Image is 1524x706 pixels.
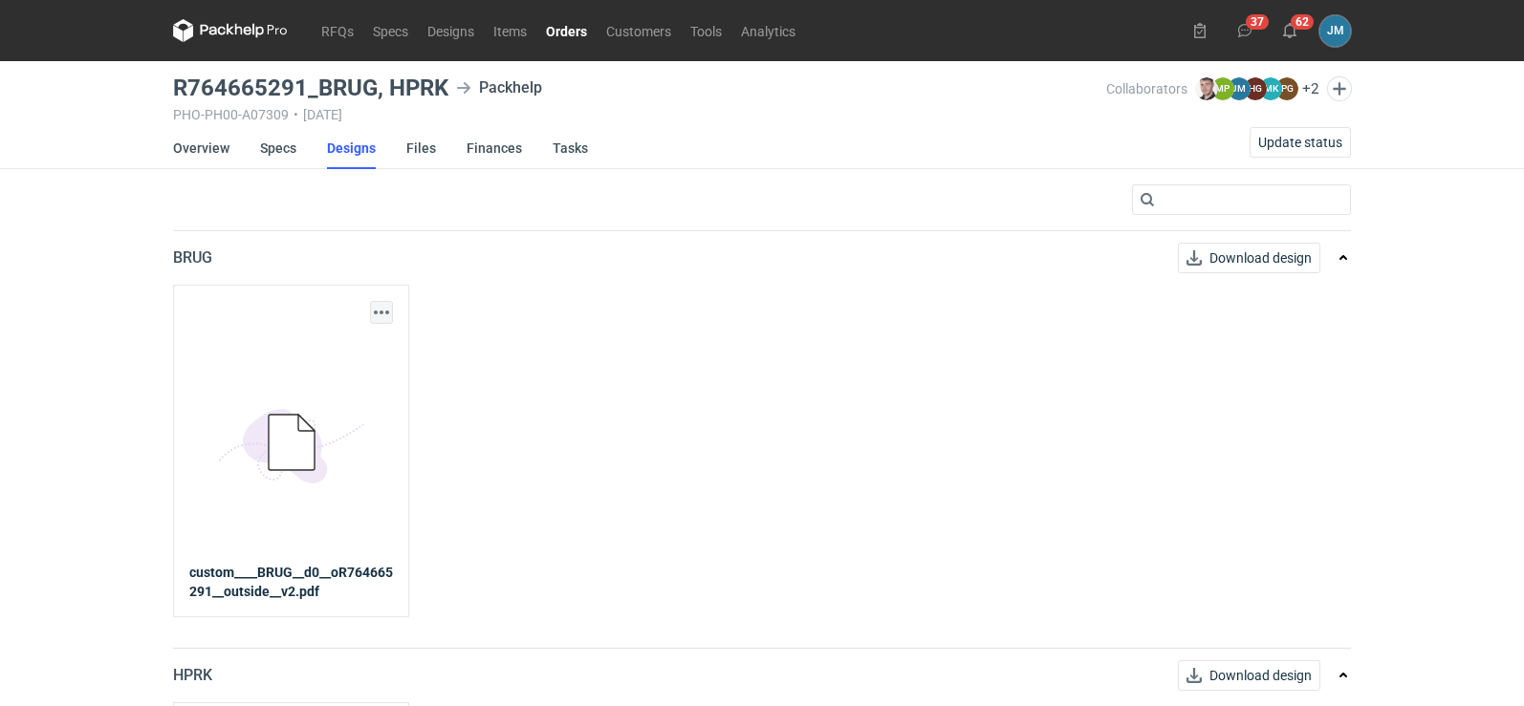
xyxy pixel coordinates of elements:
figcaption: HG [1244,77,1267,100]
img: Maciej Sikora [1195,77,1218,100]
a: Tasks [553,127,588,169]
button: +2 [1302,80,1319,97]
a: Finances [467,127,522,169]
span: • [294,107,298,122]
a: Overview [173,127,229,169]
span: Update status [1258,136,1342,149]
button: Actions [370,301,393,324]
button: 62 [1274,15,1305,46]
svg: Packhelp Pro [173,19,288,42]
div: Joanna Myślak [1319,15,1351,47]
strong: custom____BRUG__d0__oR764665291__outside__v2.pdf [189,565,393,599]
h3: R764665291_BRUG, HPRK [173,76,448,99]
a: Orders [536,19,597,42]
div: Packhelp [456,76,542,99]
button: Update status [1250,127,1351,158]
div: PHO-PH00-A07309 [DATE] [173,107,1106,122]
button: Download design [1178,660,1320,691]
span: Collaborators [1106,81,1187,96]
figcaption: MP [1211,77,1234,100]
span: Download design [1209,669,1312,682]
a: Customers [597,19,681,42]
button: 37 [1230,15,1260,46]
a: Analytics [731,19,805,42]
a: Specs [363,19,418,42]
p: BRUG [173,246,212,269]
a: custom____BRUG__d0__oR764665291__outside__v2.pdf [189,563,393,601]
figcaption: PG [1275,77,1298,100]
figcaption: MK [1259,77,1282,100]
a: Tools [681,19,731,42]
button: Download design [1178,243,1320,273]
a: Designs [418,19,484,42]
button: Edit collaborators [1327,76,1352,101]
figcaption: JM [1228,77,1251,100]
button: JM [1319,15,1351,47]
a: Files [406,127,436,169]
a: Designs [327,127,376,169]
a: Items [484,19,536,42]
a: RFQs [312,19,363,42]
a: Specs [260,127,296,169]
span: Download design [1209,251,1312,265]
p: HPRK [173,664,212,687]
